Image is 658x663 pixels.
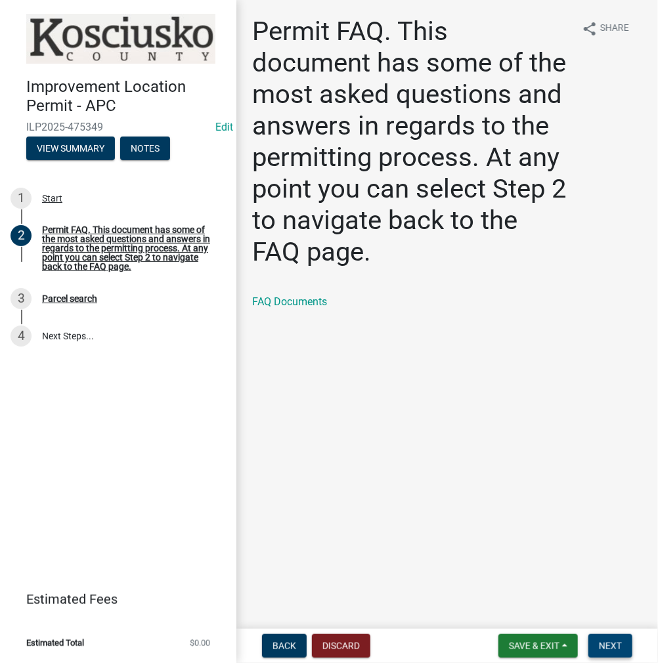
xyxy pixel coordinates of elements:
[599,641,622,651] span: Next
[252,295,327,308] a: FAQ Documents
[42,194,62,203] div: Start
[42,225,215,271] div: Permit FAQ. This document has some of the most asked questions and answers in regards to the perm...
[215,121,233,133] a: Edit
[26,639,84,647] span: Estimated Total
[120,137,170,160] button: Notes
[26,77,226,116] h4: Improvement Location Permit - APC
[11,326,32,347] div: 4
[11,586,215,612] a: Estimated Fees
[571,16,640,41] button: shareShare
[582,21,598,37] i: share
[26,137,115,160] button: View Summary
[215,121,233,133] wm-modal-confirm: Edit Application Number
[11,225,32,246] div: 2
[273,641,296,651] span: Back
[262,634,307,658] button: Back
[312,634,370,658] button: Discard
[600,21,629,37] span: Share
[588,634,632,658] button: Next
[252,16,571,268] h1: Permit FAQ. This document has some of the most asked questions and answers in regards to the perm...
[11,188,32,209] div: 1
[11,288,32,309] div: 3
[26,14,215,64] img: Kosciusko County, Indiana
[42,294,97,303] div: Parcel search
[120,144,170,154] wm-modal-confirm: Notes
[509,641,559,651] span: Save & Exit
[26,121,210,133] span: ILP2025-475349
[190,639,210,647] span: $0.00
[498,634,578,658] button: Save & Exit
[26,144,115,154] wm-modal-confirm: Summary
